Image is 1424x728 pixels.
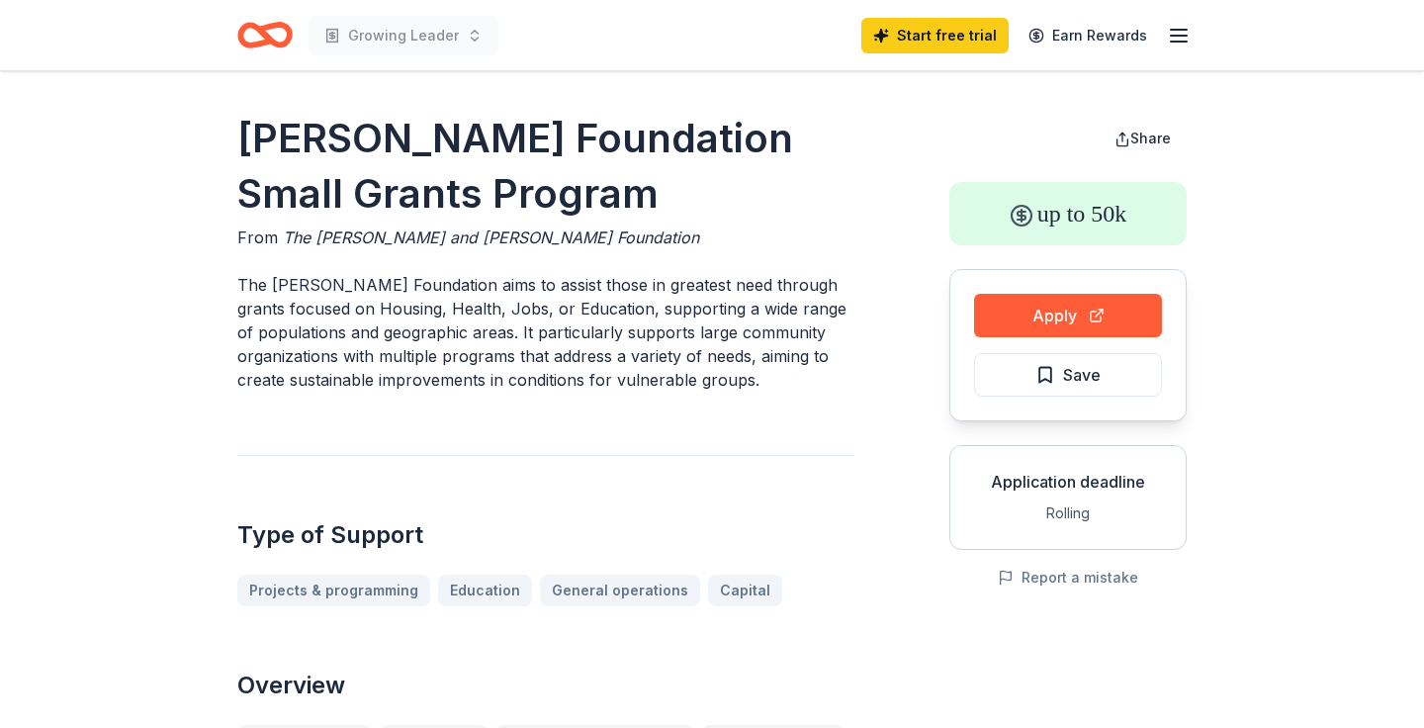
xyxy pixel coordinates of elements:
h1: [PERSON_NAME] Foundation Small Grants Program [237,111,854,222]
a: Education [438,575,532,606]
span: The [PERSON_NAME] and [PERSON_NAME] Foundation [283,227,699,247]
button: Save [974,353,1162,397]
a: Home [237,12,293,58]
div: Application deadline [966,470,1170,494]
button: Apply [974,294,1162,337]
span: Save [1063,362,1101,388]
a: Capital [708,575,782,606]
a: Projects & programming [237,575,430,606]
div: From [237,226,854,249]
a: General operations [540,575,700,606]
span: Share [1130,130,1171,146]
a: Earn Rewards [1017,18,1159,53]
button: Share [1099,119,1187,158]
button: Report a mistake [998,566,1138,590]
a: Start free trial [861,18,1009,53]
p: The [PERSON_NAME] Foundation aims to assist those in greatest need through grants focused on Hous... [237,273,854,392]
div: Rolling [966,501,1170,525]
button: Growing Leader [309,16,498,55]
span: Growing Leader [348,24,459,47]
div: up to 50k [949,182,1187,245]
h2: Overview [237,670,854,701]
h2: Type of Support [237,519,854,551]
